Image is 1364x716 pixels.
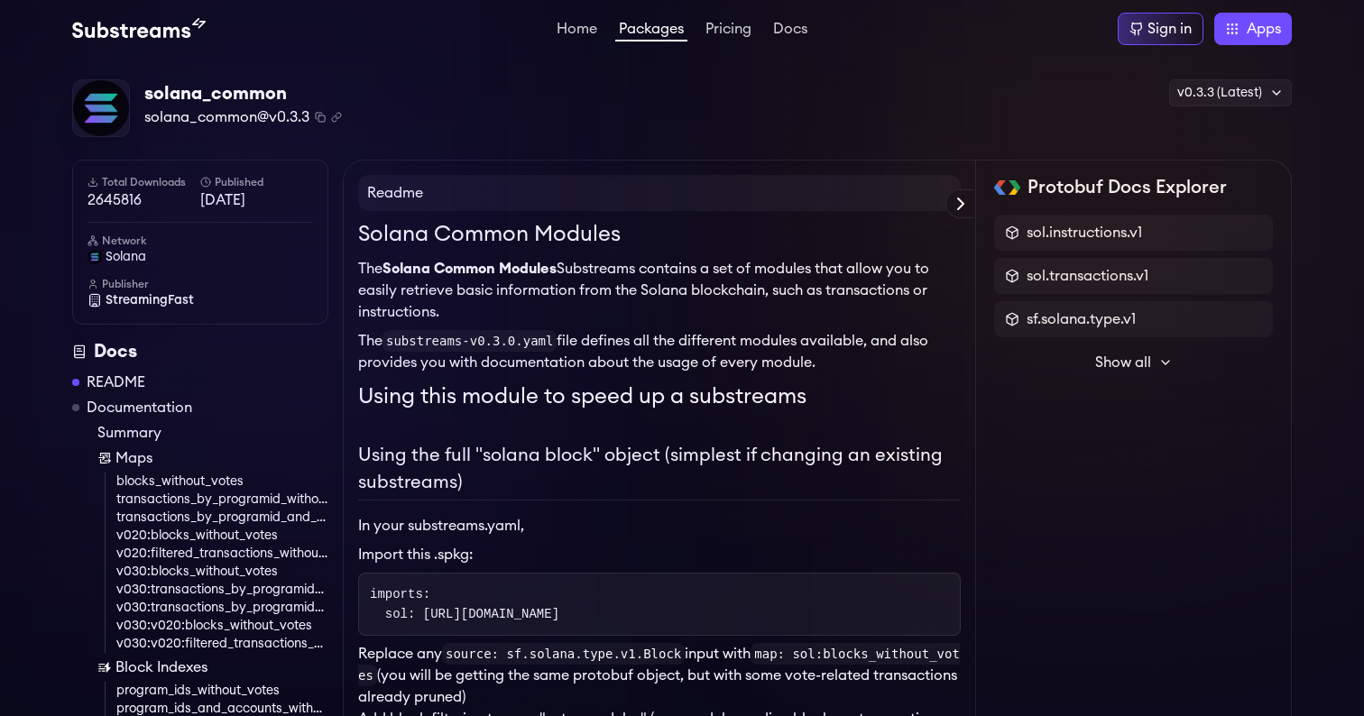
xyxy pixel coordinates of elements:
a: StreamingFast [88,291,313,309]
a: Pricing [702,22,755,40]
img: Block Index icon [97,660,112,675]
span: [DATE] [200,189,313,211]
code: imports: sol: [URL][DOMAIN_NAME] [370,587,559,621]
img: Protobuf [994,180,1020,195]
h6: Publisher [88,277,313,291]
a: v030:blocks_without_votes [116,563,328,581]
a: Home [553,22,601,40]
h1: Solana Common Modules [358,218,961,251]
code: substreams-v0.3.0.yaml [382,330,557,352]
span: sf.solana.type.v1 [1027,308,1136,330]
div: solana_common [144,81,342,106]
a: v030:v020:blocks_without_votes [116,617,328,635]
strong: Solana Common Modules [382,262,557,276]
div: Sign in [1147,18,1192,40]
a: transactions_by_programid_without_votes [116,491,328,509]
a: v020:blocks_without_votes [116,527,328,545]
button: Show all [994,344,1273,381]
span: solana [106,248,146,266]
h2: Using the full "solana block" object (simplest if changing an existing substreams) [358,442,961,500]
a: solana [88,248,313,266]
a: v030:v020:filtered_transactions_without_votes [116,635,328,653]
code: map: sol:blocks_without_votes [358,643,960,686]
img: Substream's logo [72,18,206,40]
a: program_ids_without_votes [116,682,328,700]
a: Block Indexes [97,656,328,678]
h6: Published [200,175,313,189]
a: README [87,372,145,393]
code: source: sf.solana.type.v1.Block [442,643,685,665]
span: solana_common@v0.3.3 [144,106,309,128]
span: sol.transactions.v1 [1027,265,1148,287]
p: Replace any input with (you will be getting the same protobuf object, but with some vote-related ... [358,643,961,708]
p: In your substreams.yaml, [358,515,961,537]
a: Sign in [1118,13,1203,45]
h6: Total Downloads [88,175,200,189]
div: Docs [72,339,328,364]
a: Maps [97,447,328,469]
div: v0.3.3 (Latest) [1169,79,1292,106]
li: Import this .spkg: [358,544,961,565]
span: Apps [1247,18,1281,40]
a: v020:filtered_transactions_without_votes [116,545,328,563]
a: Packages [615,22,687,41]
p: The Substreams contains a set of modules that allow you to easily retrieve basic information from... [358,258,961,323]
h2: Protobuf Docs Explorer [1028,175,1227,200]
img: Package Logo [73,80,129,136]
a: Summary [97,422,328,444]
img: Map icon [97,451,112,465]
span: sol.instructions.v1 [1027,222,1142,243]
h6: Network [88,234,313,248]
button: Copy .spkg link to clipboard [331,112,342,123]
h1: Using this module to speed up a substreams [358,381,961,413]
img: solana [88,250,102,264]
h4: Readme [358,175,961,211]
a: transactions_by_programid_and_account_without_votes [116,509,328,527]
a: Documentation [87,397,192,418]
span: 2645816 [88,189,200,211]
a: v030:transactions_by_programid_and_account_without_votes [116,599,328,617]
a: blocks_without_votes [116,473,328,491]
button: Copy package name and version [315,112,326,123]
a: Docs [770,22,811,40]
a: v030:transactions_by_programid_without_votes [116,581,328,599]
p: The file defines all the different modules available, and also provides you with documentation ab... [358,330,961,373]
span: StreamingFast [106,291,194,309]
span: Show all [1095,352,1151,373]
